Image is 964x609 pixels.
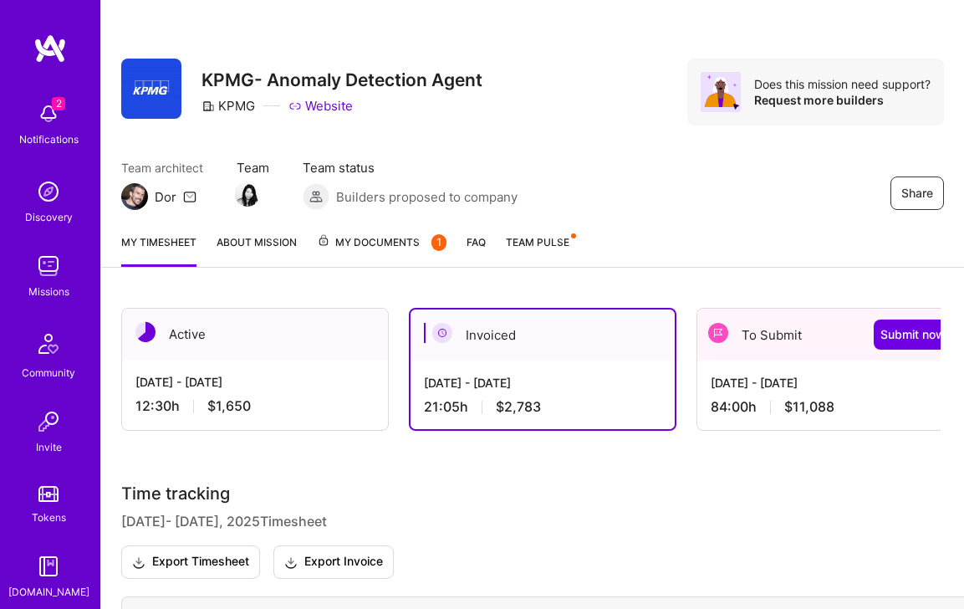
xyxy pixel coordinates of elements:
img: Invite [32,405,65,438]
button: Submit now [874,320,952,350]
img: Active [135,322,156,342]
div: Dor [155,188,176,206]
span: $1,650 [207,397,251,415]
img: teamwork [32,249,65,283]
button: Export Invoice [273,545,394,579]
div: 1 [431,234,446,251]
i: icon Download [284,554,298,571]
div: [DATE] - [DATE] [424,374,661,391]
button: Export Timesheet [121,545,260,579]
div: 84:00 h [711,398,950,416]
span: Team status [303,159,518,177]
span: Time tracking [121,484,230,504]
i: icon Mail [183,190,196,203]
img: Team Architect [121,183,148,210]
span: Share [901,185,933,202]
span: 2 [52,97,65,110]
img: guide book [32,550,65,583]
img: Avatar [701,72,741,112]
span: $2,783 [496,398,541,416]
a: Team Pulse [506,233,574,267]
div: Request more builders [754,92,931,108]
span: My Documents [317,233,446,252]
span: Team Pulse [506,236,569,248]
a: Team Member Avatar [237,180,258,208]
span: $11,088 [784,398,834,416]
a: FAQ [467,233,486,267]
div: 21:05 h [424,398,661,416]
img: Company Logo [121,59,181,119]
img: Invoiced [432,323,452,343]
img: logo [33,33,67,64]
a: My Documents1 [317,233,446,267]
i: icon CompanyGray [201,100,215,113]
div: Notifications [19,130,79,148]
i: icon Download [132,554,145,571]
div: Invoiced [411,310,675,361]
span: Team architect [121,159,203,177]
img: Builders proposed to company [303,183,329,210]
div: [DOMAIN_NAME] [8,583,89,601]
div: Community [22,364,75,381]
span: [DATE] - [DATE] , 2025 Timesheet [121,511,327,532]
div: To Submit [697,309,963,361]
div: Tokens [32,509,66,526]
div: [DATE] - [DATE] [135,373,375,391]
div: Invite [36,438,62,456]
img: tokens [38,486,59,502]
img: To Submit [708,323,728,343]
img: bell [32,97,65,130]
img: discovery [32,175,65,208]
span: Team [237,159,269,177]
img: Team Member Avatar [235,182,260,207]
div: 12:30 h [135,397,375,415]
img: Community [28,324,69,364]
span: Builders proposed to company [336,188,518,206]
span: Submit now [880,326,946,343]
div: Does this mission need support? [754,76,931,92]
a: Website [288,97,353,115]
a: My timesheet [121,233,196,267]
div: [DATE] - [DATE] [711,374,950,391]
a: About Mission [217,233,297,267]
div: Active [122,309,388,360]
h3: KPMG- Anomaly Detection Agent [201,69,482,90]
div: Discovery [25,208,73,226]
button: Share [890,177,944,210]
div: KPMG [201,97,255,115]
div: Missions [28,283,69,300]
